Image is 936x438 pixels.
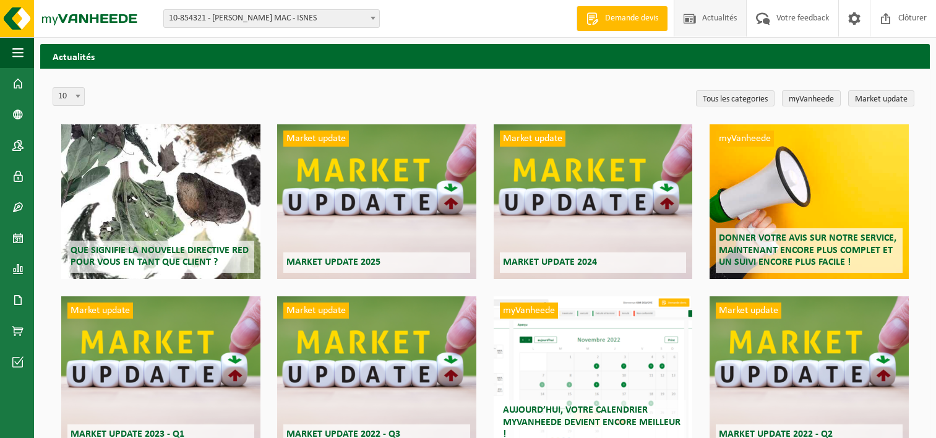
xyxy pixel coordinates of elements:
a: Market update [848,90,914,106]
a: myVanheede Donner votre avis sur notre service, maintenant encore plus complet et un suivi encore... [710,124,909,279]
span: Market update 2025 [286,257,380,267]
span: 10-854321 - ELIA CRÉALYS MAC - ISNES [164,10,379,27]
a: Market update Market update 2024 [494,124,693,279]
span: myVanheede [716,131,774,147]
span: 10 [53,88,84,105]
span: Que signifie la nouvelle directive RED pour vous en tant que client ? [71,246,249,267]
a: myVanheede [782,90,841,106]
span: Market update [500,131,565,147]
span: myVanheede [500,303,558,319]
a: Que signifie la nouvelle directive RED pour vous en tant que client ? [61,124,260,279]
span: Demande devis [602,12,661,25]
a: Demande devis [577,6,668,31]
span: Market update 2024 [503,257,597,267]
span: Market update [716,303,781,319]
span: 10 [53,87,85,106]
span: Market update [283,131,349,147]
span: Market update [67,303,133,319]
a: Market update Market update 2025 [277,124,476,279]
h2: Actualités [40,44,930,68]
span: Market update [283,303,349,319]
a: Tous les categories [696,90,775,106]
span: Donner votre avis sur notre service, maintenant encore plus complet et un suivi encore plus facile ! [719,233,896,267]
span: 10-854321 - ELIA CRÉALYS MAC - ISNES [163,9,380,28]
